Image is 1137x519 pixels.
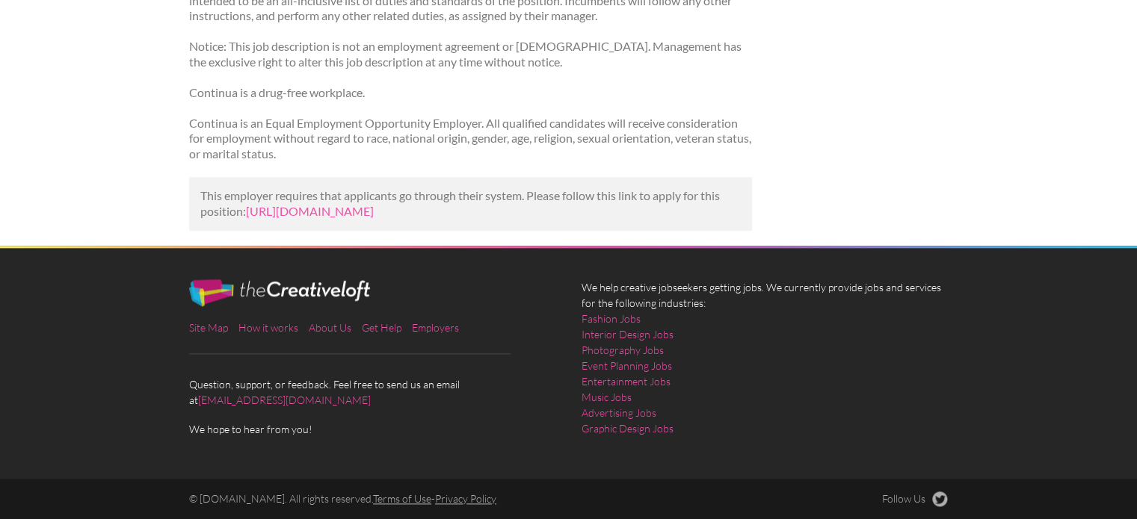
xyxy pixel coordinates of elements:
a: Photography Jobs [582,342,664,358]
a: Follow Us [882,491,948,506]
a: [EMAIL_ADDRESS][DOMAIN_NAME] [198,394,371,406]
a: Music Jobs [582,389,632,405]
a: Privacy Policy [435,492,496,505]
img: The Creative Loft [189,279,370,306]
p: Notice: This job description is not an employment agreement or [DEMOGRAPHIC_DATA]. Management has... [189,39,752,70]
div: We help creative jobseekers getting jobs. We currently provide jobs and services for the followin... [569,279,961,448]
a: [URL][DOMAIN_NAME] [246,204,374,218]
a: Advertising Jobs [582,405,656,420]
a: How it works [238,321,298,334]
p: This employer requires that applicants go through their system. Please follow this link to apply ... [200,188,741,220]
p: Continua is an Equal Employment Opportunity Employer. All qualified candidates will receive consi... [189,116,752,162]
a: Employers [412,321,459,334]
p: Continua is a drug-free workplace. [189,85,752,101]
a: Event Planning Jobs [582,358,672,373]
a: Site Map [189,321,228,334]
a: Terms of Use [373,492,431,505]
div: © [DOMAIN_NAME]. All rights reserved. - [176,491,765,506]
a: Get Help [362,321,401,334]
a: Interior Design Jobs [582,326,674,342]
a: Entertainment Jobs [582,373,671,389]
a: Graphic Design Jobs [582,420,674,436]
div: Question, support, or feedback. Feel free to send us an email at [176,279,569,437]
span: We hope to hear from you! [189,421,555,437]
a: Fashion Jobs [582,311,641,326]
a: About Us [309,321,351,334]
